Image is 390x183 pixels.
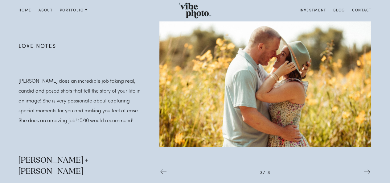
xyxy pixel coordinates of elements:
img: Vibe Photo Co. [179,2,211,19]
h4: LOVE NOTES [18,42,142,50]
p: [PERSON_NAME] does an incredible job taking real, candid and posed shots that tell the story of y... [18,76,142,125]
a: About [35,6,56,14]
a: Blog [330,6,348,14]
a: Home [15,6,35,14]
h2: [PERSON_NAME] + [PERSON_NAME] [18,154,142,177]
span: Portfolio [60,7,84,13]
span: 3 [260,169,263,175]
h5: / 3 [260,169,270,176]
a: Contact [348,6,375,14]
a: Portfolio [56,6,91,14]
a: Investment [296,6,330,14]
